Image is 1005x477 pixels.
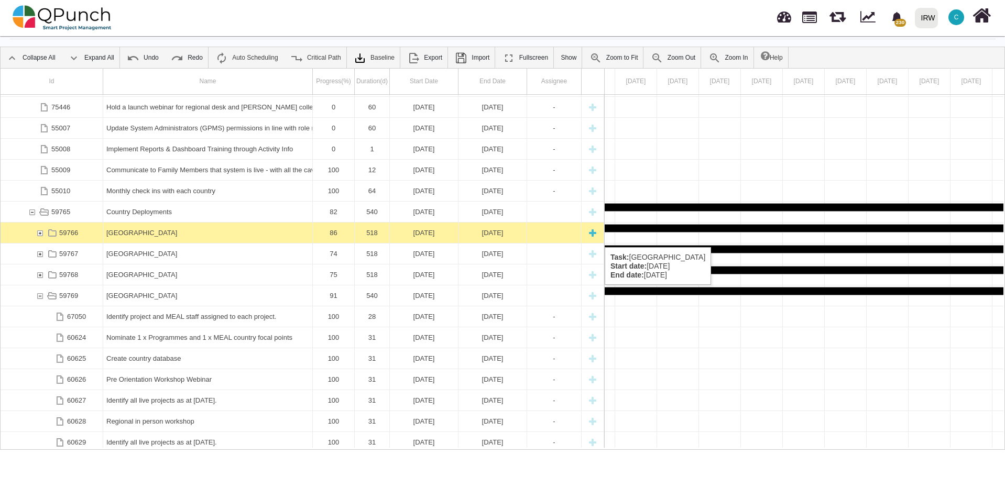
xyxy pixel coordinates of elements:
div: 31-12-2025 [458,285,527,306]
div: 31-08-2024 [458,369,527,390]
div: 31-08-2024 [458,432,527,452]
div: [DATE] [393,97,455,117]
div: New task [585,348,600,369]
div: Communicate to Family Members that system is live - with all the caveats as needed etc [106,160,309,180]
div: 1 [358,139,386,159]
div: 59766 [1,223,103,243]
svg: bell fill [891,12,902,23]
span: Releases [829,5,846,23]
div: Identify project and MEAL staff assigned to each project. [106,306,309,327]
div: [DATE] [462,327,523,348]
div: 100 [316,306,351,327]
div: [DATE] [462,348,523,369]
div: 31-08-2024 [458,411,527,431]
div: 59768 [59,264,78,285]
a: C [942,1,970,34]
div: 28 [358,306,386,327]
div: Task: Implement Reports & Dashboard Training through Activity Info Start date: 31-12-2025 End dat... [1,139,604,160]
div: 518 [355,223,390,243]
span: Clairebt [948,9,964,25]
span: Projects [802,7,817,23]
div: Task: Pre Orientation Workshop Webinar Start date: 01-08-2024 End date: 31-08-2024 [1,369,604,390]
div: 60 [355,118,390,138]
div: New task [585,432,600,452]
div: 01-11-2024 [458,160,527,180]
div: End Date [458,69,527,94]
div: - [527,327,582,348]
img: ic_zoom_in.48fceee.png [708,52,721,64]
div: 31 [358,327,386,348]
img: ic_undo_24.4502e76.png [127,52,139,64]
div: 01-08-2024 [390,223,458,243]
div: 07 Aug 2025 [951,69,992,94]
div: 100 [313,327,355,348]
div: 100 [316,181,351,201]
span: C [954,14,959,20]
div: 55010 [51,181,70,201]
div: Gaza [103,264,313,285]
div: 10-07-2024 [390,285,458,306]
div: 31-12-2025 [458,139,527,159]
div: 59767 [1,243,103,264]
div: - [530,306,578,327]
div: 0 [316,118,351,138]
div: 82 [316,202,351,222]
div: 60628 [1,411,103,431]
div: Nominate 1 x Programmes and 1 x MEAL country focal points [103,327,313,348]
div: 03 Aug 2025 [783,69,825,94]
div: Duration(d) [355,69,390,94]
div: - [527,160,582,180]
b: End date: [610,271,644,279]
div: 55009 [51,160,70,180]
div: 0 [313,97,355,117]
div: [GEOGRAPHIC_DATA] [106,223,309,243]
div: [DATE] [393,139,455,159]
div: 60626 [1,369,103,390]
div: [DATE] [462,264,523,285]
div: 60 [355,97,390,117]
div: - [530,181,578,201]
div: New task [585,285,600,306]
img: ic_critical_path_24.b7f2986.png [290,52,303,64]
a: Auto Scheduling [210,47,283,68]
a: Critical Path [285,47,346,68]
div: 100 [313,390,355,411]
div: 540 [355,285,390,306]
div: [DATE] [462,243,523,264]
div: 01-08-2024 [390,243,458,264]
div: Identify project and MEAL staff assigned to each project. [103,306,313,327]
div: Country Deployments [103,202,313,222]
div: New task [585,264,600,285]
div: 31-08-2024 [458,348,527,369]
div: Task: Create country database Start date: 01-08-2024 End date: 31-08-2024 [1,348,604,369]
div: [DATE] [462,306,523,327]
div: 518 [355,243,390,264]
a: IRW [910,1,942,35]
div: Identify all live projects as at 01-01-2024. [103,390,313,411]
div: 55008 [1,139,103,159]
img: ic_expand_all_24.71e1805.png [68,52,80,64]
div: Id [1,69,103,94]
div: - [527,181,582,201]
div: New task [585,243,600,264]
div: 31-12-2025 [458,202,527,222]
div: 518 [355,264,390,285]
div: [DATE] [462,285,523,306]
div: New task [585,369,600,390]
span: Dashboard [777,6,791,22]
div: Bosnia [103,243,313,264]
div: Country Deployments [106,202,309,222]
div: Pre Orientation Workshop Webinar [106,369,309,390]
div: 60624 [67,327,86,348]
div: 03-01-2025 [458,181,527,201]
div: 31 [355,369,390,390]
div: 01 Aug 2025 [699,69,741,94]
div: 31 [358,348,386,369]
div: Hold a launch webinar for regional desk and [PERSON_NAME] colleagues [106,97,309,117]
div: 55010 [1,181,103,201]
div: 28 [355,306,390,327]
a: Fullscreen [497,47,553,68]
div: 86 [316,223,351,243]
div: [DATE] [462,181,523,201]
a: Expand All [62,47,119,68]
